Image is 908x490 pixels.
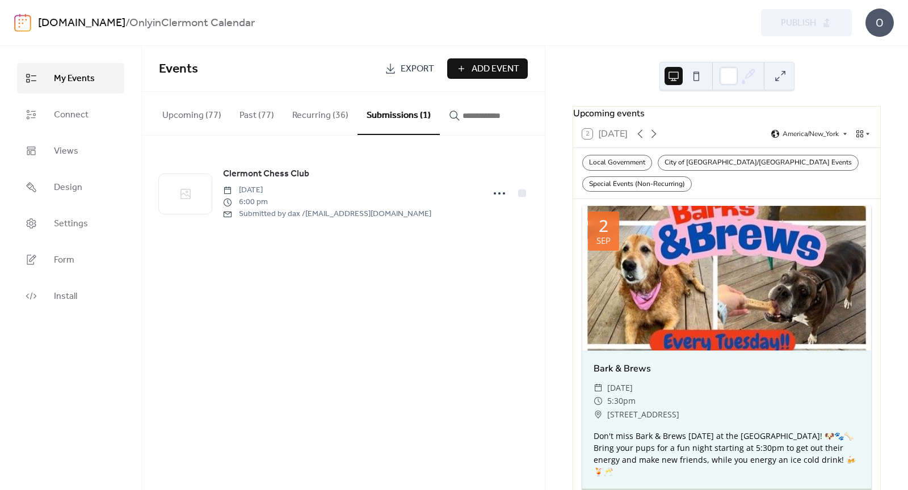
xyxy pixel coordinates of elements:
[594,381,603,395] div: ​
[582,362,871,375] div: Bark & Brews
[607,381,633,395] span: [DATE]
[159,57,198,82] span: Events
[358,92,440,135] button: Submissions (1)
[223,208,431,220] span: Submitted by dax / [EMAIL_ADDRESS][DOMAIN_NAME]
[230,92,283,134] button: Past (77)
[14,14,31,32] img: logo
[129,12,255,34] b: OnlyinClermont Calendar
[472,62,519,76] span: Add Event
[54,108,89,122] span: Connect
[582,155,652,171] div: Local Government
[153,92,230,134] button: Upcoming (77)
[582,430,871,478] div: Don't miss Bark & Brews [DATE] at the [GEOGRAPHIC_DATA]! 🐶🐾🦴 Bring your pups for a fun night star...
[223,184,431,196] span: [DATE]
[658,155,859,171] div: City of [GEOGRAPHIC_DATA]/[GEOGRAPHIC_DATA] Events
[17,136,124,166] a: Views
[865,9,894,37] div: O
[17,281,124,311] a: Install
[223,196,431,208] span: 6:00 pm
[573,107,880,120] div: Upcoming events
[596,236,611,245] div: Sep
[54,145,78,158] span: Views
[17,208,124,239] a: Settings
[223,167,309,181] span: Clermont Chess Club
[54,217,88,231] span: Settings
[783,130,839,137] span: America/New_York
[17,172,124,202] a: Design
[17,63,124,94] a: My Events
[283,92,358,134] button: Recurring (36)
[54,181,82,195] span: Design
[125,12,129,34] b: /
[38,12,125,34] a: [DOMAIN_NAME]
[223,167,309,181] a: Clermont Chess Club
[376,58,443,79] a: Export
[594,408,603,421] div: ​
[447,58,528,79] button: Add Event
[607,394,636,408] span: 5:30pm
[54,290,77,303] span: Install
[594,394,603,408] div: ​
[582,176,692,192] div: Special Events (Non-Recurring)
[17,244,124,275] a: Form
[401,62,434,76] span: Export
[54,72,95,86] span: My Events
[17,99,124,130] a: Connect
[54,254,74,267] span: Form
[599,217,608,234] div: 2
[607,408,679,421] span: [STREET_ADDRESS]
